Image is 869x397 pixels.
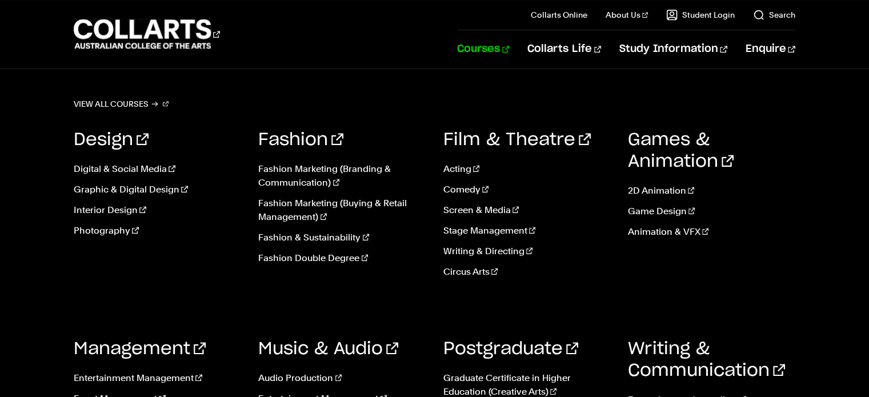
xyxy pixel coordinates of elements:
[443,183,611,197] a: Comedy
[666,9,735,21] a: Student Login
[457,30,509,68] a: Courses
[74,371,241,385] a: Entertainment Management
[258,162,426,190] a: Fashion Marketing (Branding & Communication)
[628,131,734,170] a: Games & Animation
[746,30,795,68] a: Enquire
[74,203,241,217] a: Interior Design
[628,340,785,379] a: Writing & Communication
[606,9,648,21] a: About Us
[619,30,727,68] a: Study Information
[628,204,795,218] a: Game Design
[443,224,611,238] a: Stage Management
[74,340,206,358] a: Management
[753,9,795,21] a: Search
[258,371,426,385] a: Audio Production
[443,203,611,217] a: Screen & Media
[74,224,241,238] a: Photography
[443,162,611,176] a: Acting
[74,131,149,149] a: Design
[74,183,241,197] a: Graphic & Digital Design
[443,340,578,358] a: Postgraduate
[531,9,587,21] a: Collarts Online
[74,96,169,112] a: View all courses
[74,18,220,50] div: Go to homepage
[258,231,426,244] a: Fashion & Sustainability
[258,251,426,265] a: Fashion Double Degree
[628,184,795,198] a: 2D Animation
[443,131,591,149] a: Film & Theatre
[258,340,398,358] a: Music & Audio
[443,244,611,258] a: Writing & Directing
[258,197,426,224] a: Fashion Marketing (Buying & Retail Management)
[258,131,343,149] a: Fashion
[628,225,795,239] a: Animation & VFX
[527,30,601,68] a: Collarts Life
[74,162,241,176] a: Digital & Social Media
[443,265,611,279] a: Circus Arts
